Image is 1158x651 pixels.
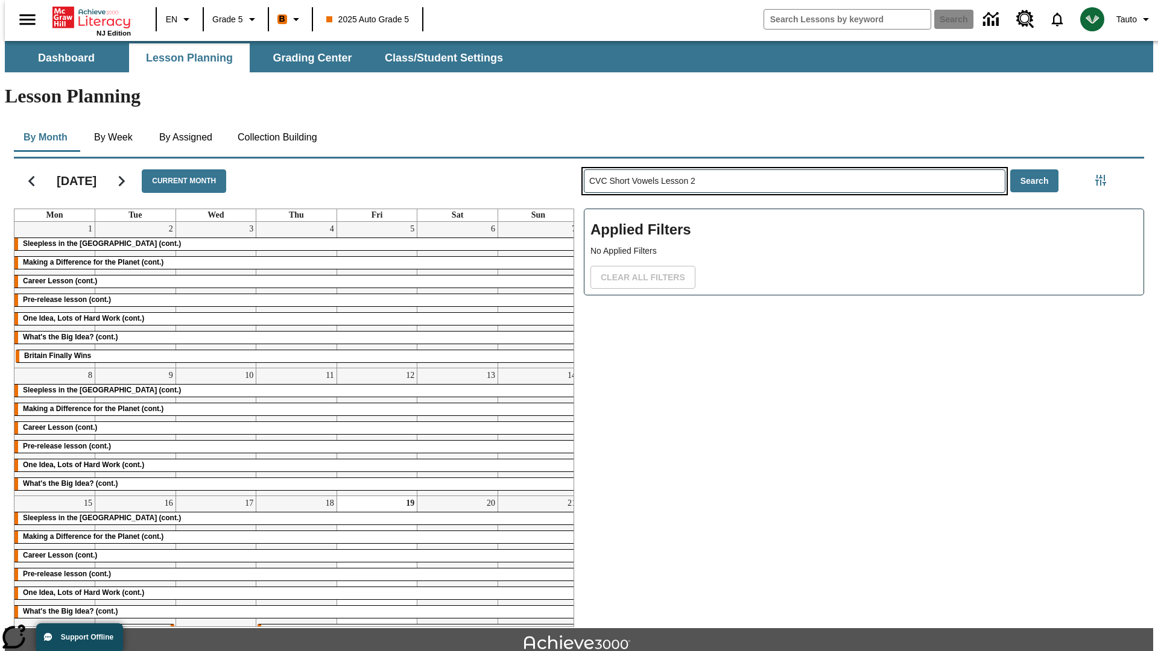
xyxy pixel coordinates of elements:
span: Career Lesson (cont.) [23,551,97,559]
a: September 7, 2025 [569,222,578,236]
a: September 15, 2025 [81,496,95,511]
div: Making a Difference for the Planet (cont.) [14,531,578,543]
h1: Lesson Planning [5,85,1153,107]
h2: [DATE] [57,174,96,188]
a: September 9, 2025 [166,368,176,383]
span: Pre-release lesson (cont.) [23,442,111,450]
div: Making a Difference for the Planet (cont.) [14,403,578,415]
span: What's the Big Idea? (cont.) [23,333,118,341]
div: What's the Big Idea? (cont.) [14,606,578,618]
span: What's the Big Idea? (cont.) [23,607,118,615]
div: Britain Finally Wins [16,350,577,362]
td: September 8, 2025 [14,368,95,495]
button: Select a new avatar [1073,4,1112,35]
span: Career Lesson (cont.) [23,277,97,285]
a: September 1, 2025 [86,222,95,236]
a: September 14, 2025 [565,368,578,383]
div: One Idea, Lots of Hard Work (cont.) [14,313,578,325]
span: Making a Difference for the Planet (cont.) [23,532,163,541]
a: September 10, 2025 [242,368,256,383]
div: Calendar [4,154,574,627]
input: Search Lessons By Keyword [584,170,1005,192]
button: By Week [83,123,144,152]
a: September 19, 2025 [403,496,417,511]
td: September 2, 2025 [95,222,176,368]
a: Monday [44,209,66,221]
button: By Month [14,123,77,152]
span: Cars of the Future? (cont.) [266,626,357,634]
div: One Idea, Lots of Hard Work (cont.) [14,587,578,599]
a: September 17, 2025 [242,496,256,511]
button: Boost Class color is orange. Change class color [273,8,308,30]
span: Tauto [1116,13,1137,26]
a: September 8, 2025 [86,368,95,383]
span: Taking Movies to the X-Dimension [105,626,163,646]
div: Taking Movies to the X-Dimension [96,624,174,649]
a: Thursday [286,209,306,221]
a: September 3, 2025 [247,222,256,236]
span: EN [166,13,177,26]
a: September 4, 2025 [327,222,337,236]
button: Open side menu [10,2,45,37]
div: Career Lesson (cont.) [14,422,578,434]
a: September 21, 2025 [565,496,578,511]
button: Profile/Settings [1112,8,1158,30]
a: Friday [369,209,385,221]
a: Resource Center, Will open in new tab [1009,3,1042,36]
button: Filters Side menu [1089,168,1113,192]
input: search field [764,10,931,29]
button: Search [1010,169,1059,193]
td: September 11, 2025 [256,368,337,495]
a: Saturday [449,209,466,221]
button: Grade: Grade 5, Select a grade [207,8,264,30]
div: Pre-release lesson (cont.) [14,294,578,306]
span: Making a Difference for the Planet (cont.) [23,404,163,413]
span: Britain Finally Wins [24,351,91,360]
div: Sleepless in the Animal Kingdom (cont.) [14,512,578,524]
span: Support Offline [61,633,113,641]
div: Search [574,154,1144,627]
a: September 11, 2025 [323,368,336,383]
span: Career Lesson (cont.) [23,423,97,432]
div: Making a Difference for the Planet (cont.) [14,257,578,269]
div: Home [52,4,131,37]
td: September 4, 2025 [256,222,337,368]
button: Previous [16,166,47,197]
span: One Idea, Lots of Hard Work (cont.) [23,461,144,469]
a: September 5, 2025 [408,222,417,236]
div: Pre-release lesson (cont.) [14,441,578,453]
p: No Applied Filters [590,245,1137,257]
a: September 20, 2025 [484,496,498,511]
td: September 14, 2025 [498,368,578,495]
button: Current Month [142,169,226,193]
td: September 3, 2025 [176,222,256,368]
h2: Applied Filters [590,215,1137,245]
a: Home [52,5,131,30]
div: Sleepless in the Animal Kingdom (cont.) [14,238,578,250]
span: Pre-release lesson (cont.) [23,570,111,578]
td: September 9, 2025 [95,368,176,495]
div: Applied Filters [584,209,1144,295]
td: September 1, 2025 [14,222,95,368]
td: September 10, 2025 [176,368,256,495]
td: September 7, 2025 [498,222,578,368]
div: Career Lesson (cont.) [14,275,578,288]
a: Sunday [529,209,548,221]
td: September 12, 2025 [337,368,417,495]
span: One Idea, Lots of Hard Work (cont.) [23,314,144,322]
div: Career Lesson (cont.) [14,550,578,562]
td: September 13, 2025 [417,368,498,495]
span: 2025 Auto Grade 5 [326,13,410,26]
a: September 12, 2025 [403,368,417,383]
a: September 2, 2025 [166,222,176,236]
a: Data Center [976,3,1009,36]
div: One Idea, Lots of Hard Work (cont.) [14,459,578,471]
span: B [279,11,285,27]
a: September 18, 2025 [323,496,337,511]
img: avatar image [1080,7,1104,31]
a: Tuesday [126,209,144,221]
td: September 5, 2025 [337,222,417,368]
button: By Assigned [150,123,222,152]
span: Grade 5 [212,13,243,26]
a: Wednesday [205,209,226,221]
